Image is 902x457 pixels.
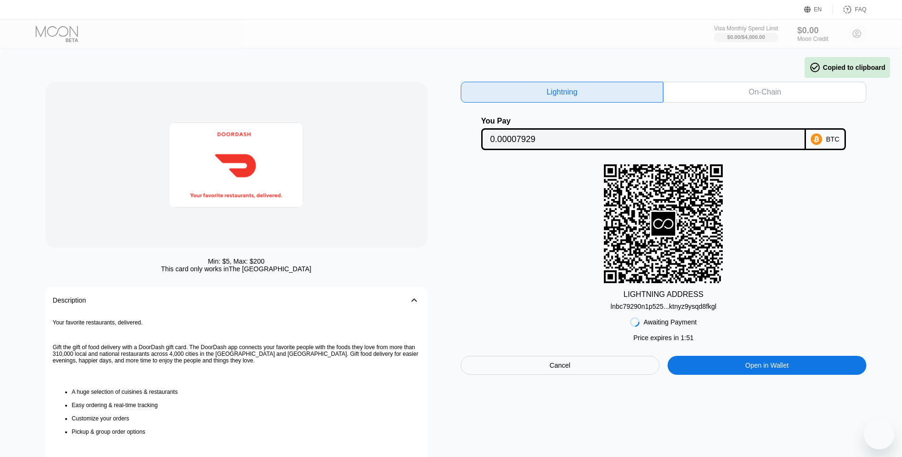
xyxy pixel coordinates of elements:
div: You Pay [481,117,806,125]
div: Min: $ 5 , Max: $ 200 [208,257,264,265]
iframe: Button to launch messaging window [864,419,894,449]
div: FAQ [833,5,866,14]
div: Lightning [546,87,577,97]
div: Lightning [461,82,664,103]
div: This card only works in The [GEOGRAPHIC_DATA] [161,265,311,273]
div: 󰅀 [408,295,420,306]
div: Cancel [461,356,660,375]
div: LIGHTNING ADDRESS [623,290,703,299]
div: Price expires in [633,334,694,342]
li: A huge selection of cuisines & restaurants [72,389,420,395]
div: Visa Monthly Spend Limit [714,25,778,32]
div: Description [53,296,86,304]
div: lnbc79290n1p525...ktnyz9ysqd8fkgl [611,303,717,310]
div: FAQ [855,6,866,13]
div: Cancel [550,361,571,370]
div: On-Chain [663,82,866,103]
p: Gift the gift of food delivery with a DoorDash gift card. The DoorDash app connects your favorite... [53,344,420,364]
div: On-Chain [749,87,781,97]
div: EN [804,5,833,14]
div: Visa Monthly Spend Limit$0.00/$4,000.00 [714,25,778,42]
div: You PayBTC [461,117,867,150]
span:  [809,62,821,73]
div: Copied to clipboard [809,62,885,73]
li: Customize your orders [72,415,420,422]
li: Pickup & group order options [72,428,420,435]
li: Easy ordering & real-time tracking [72,402,420,409]
span: 1 : 51 [680,334,693,342]
div: Awaiting Payment [643,318,697,326]
div: lnbc79290n1p525...ktnyz9ysqd8fkgl [611,299,717,310]
div: Open in Wallet [745,361,788,370]
div: $0.00 / $4,000.00 [727,34,765,40]
div: Open in Wallet [668,356,866,375]
p: Your favorite restaurants, delivered. [53,319,420,326]
div: EN [814,6,822,13]
div: BTC [826,135,839,143]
